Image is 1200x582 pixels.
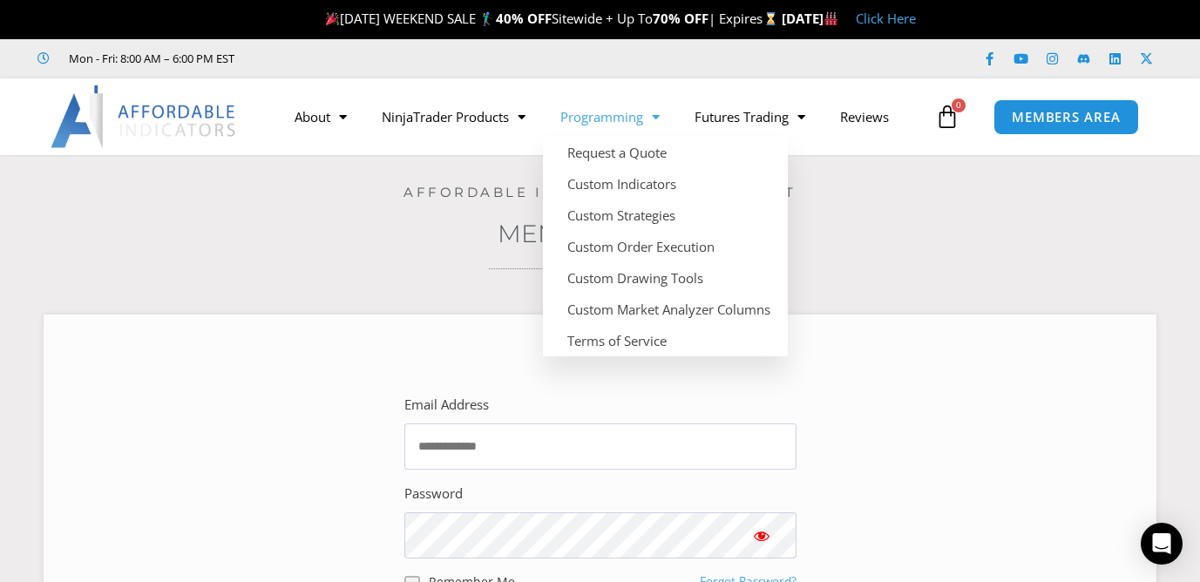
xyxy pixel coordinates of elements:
label: Password [404,482,463,506]
strong: 70% OFF [653,10,708,27]
a: 0 [909,91,986,142]
button: Show password [727,512,797,558]
iframe: Customer reviews powered by Trustpilot [259,50,520,67]
strong: [DATE] [782,10,838,27]
a: Futures Trading [677,97,823,137]
a: Custom Drawing Tools [543,262,788,294]
a: MEMBERS AREA [993,99,1139,135]
a: Custom Order Execution [543,231,788,262]
img: 🎉 [326,12,339,25]
a: About [277,97,364,137]
a: Click Here [856,10,916,27]
img: 🏭 [824,12,837,25]
a: Custom Market Analyzer Columns [543,294,788,325]
nav: Menu [277,97,930,137]
a: NinjaTrader Products [364,97,543,137]
a: Request a Quote [543,137,788,168]
strong: 40% OFF [496,10,552,27]
img: LogoAI | Affordable Indicators – NinjaTrader [51,85,238,148]
a: Custom Indicators [543,168,788,200]
a: Terms of Service [543,325,788,356]
a: Affordable Indicators, Inc. Account [403,184,797,200]
span: Mon - Fri: 8:00 AM – 6:00 PM EST [64,48,234,69]
a: Members Area [498,219,703,248]
a: Programming [543,97,677,137]
span: [DATE] WEEKEND SALE 🏌️‍♂️ Sitewide + Up To | Expires [322,10,781,27]
a: Reviews [823,97,906,137]
img: ⌛ [764,12,777,25]
ul: Programming [543,137,788,356]
span: MEMBERS AREA [1012,111,1121,124]
div: Open Intercom Messenger [1141,523,1183,565]
label: Email Address [404,393,489,417]
a: Custom Strategies [543,200,788,231]
span: 0 [952,98,966,112]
